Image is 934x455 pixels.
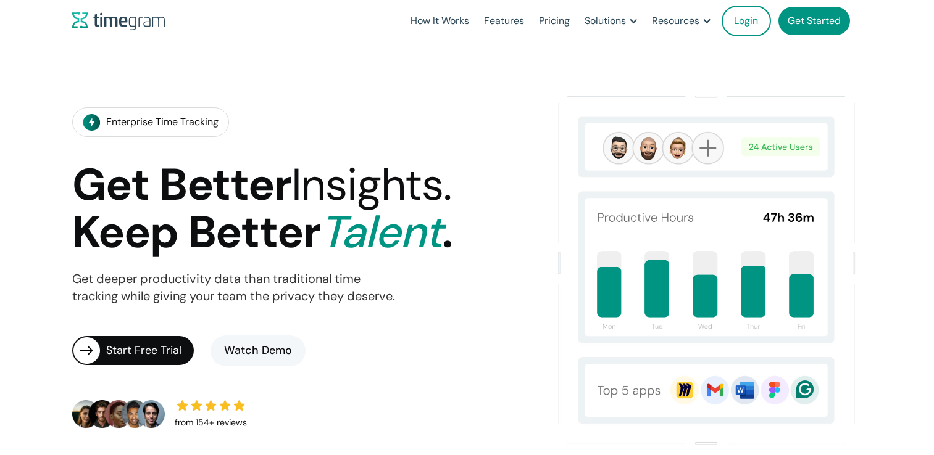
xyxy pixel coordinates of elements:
div: Start Free Trial [106,342,194,359]
a: Get Started [778,7,850,35]
span: Insights. [291,156,451,213]
h1: Get Better Keep Better . [72,162,452,256]
div: from 154+ reviews [175,414,247,432]
span: Talent [320,203,442,261]
div: Resources [652,12,699,30]
a: Login [722,6,771,36]
p: Get deeper productivity data than traditional time tracking while giving your team the privacy th... [72,271,395,305]
div: Solutions [585,12,626,30]
div: Enterprise Time Tracking [106,113,219,131]
a: Watch Demo [211,335,306,366]
a: Start Free Trial [72,336,194,365]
